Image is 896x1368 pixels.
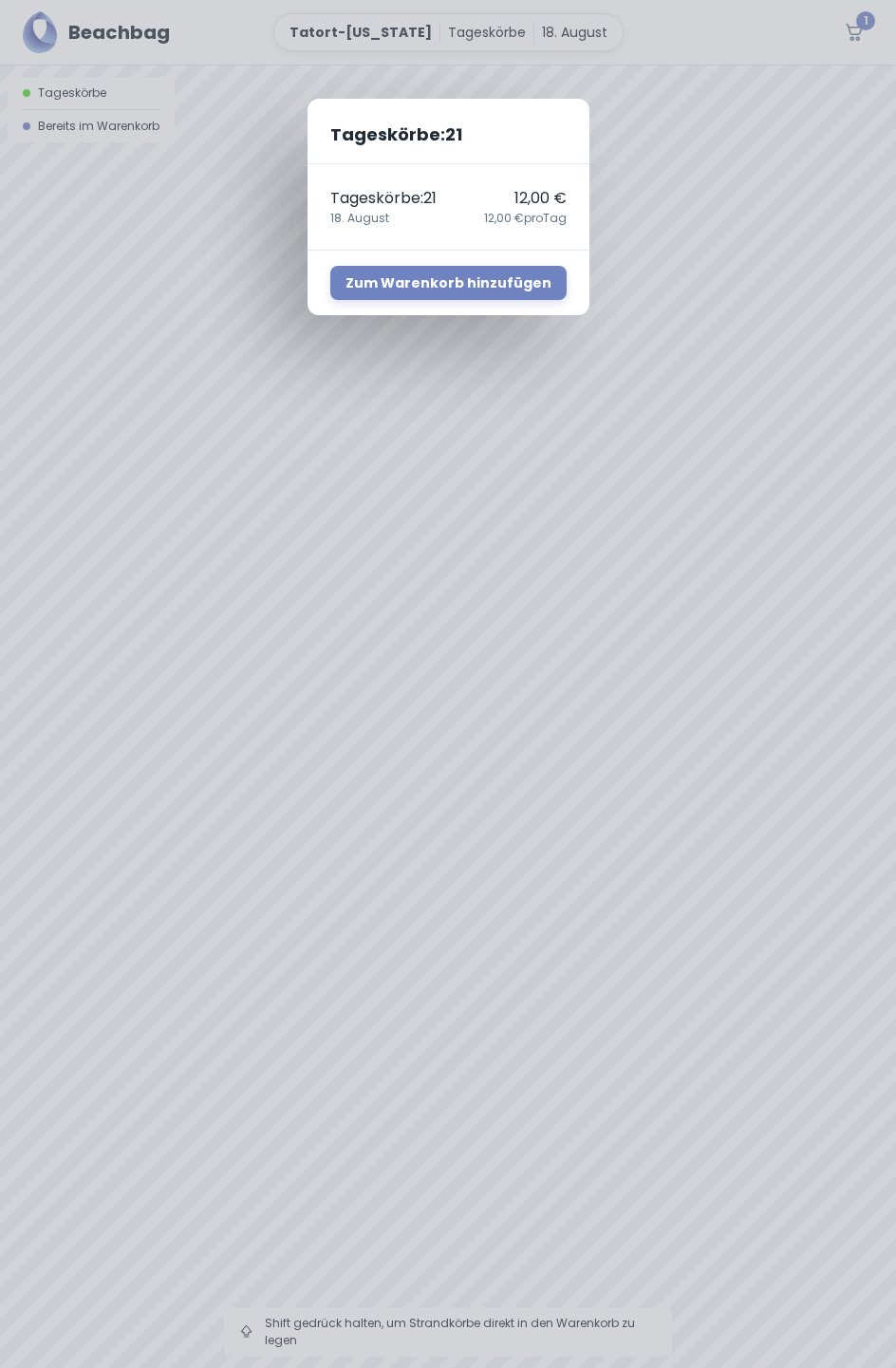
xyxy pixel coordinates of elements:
span: 18. August [330,210,389,227]
h2: Tageskörbe : 21 [308,99,589,164]
span: 12,00 € pro Tag [484,210,567,227]
p: 12,00 € [514,187,567,210]
button: Zum Warenkorb hinzufügen [330,266,567,300]
p: Tageskörbe : 21 [330,187,437,210]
